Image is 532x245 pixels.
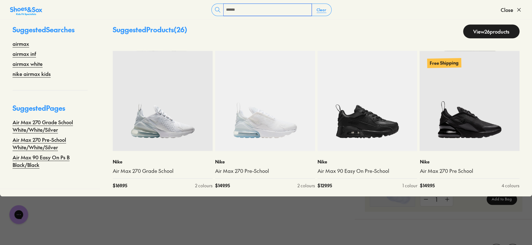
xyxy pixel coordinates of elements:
div: 2 colours [195,182,213,189]
a: airmax inf [13,50,36,57]
a: Air Max 90 Easy On Pre-School [318,168,417,174]
a: Air Max 270 Pre-School [215,168,315,174]
a: Air Max 90 Easy On Ps B Black/Black [13,153,88,168]
div: 4 colours [502,182,519,189]
div: 1 [431,193,442,206]
p: Nike [113,158,213,165]
p: Nike [215,158,315,165]
span: ( 26 ) [174,25,187,34]
a: Shoes &amp; Sox [10,5,42,15]
button: Add to Bag [487,194,517,205]
a: Air Max 270 Pre School [420,168,519,174]
span: $ 149.95 [215,182,230,189]
p: Nike [318,158,417,165]
span: $ 129.95 [318,182,332,189]
div: 1 colour [402,182,417,189]
p: Suggested Searches [13,24,88,40]
p: Free Shipping [427,58,461,68]
p: Suggested Products [113,24,187,38]
img: SNS_Logo_Responsive.svg [10,6,42,16]
span: $ 149.95 [420,182,434,189]
iframe: Gorgias live chat messenger [6,203,31,226]
span: Close [501,6,513,13]
a: airmax white [13,60,43,67]
a: Free Shipping [420,51,519,151]
a: airmax [13,40,29,47]
div: 2 colours [297,182,315,189]
a: Air Max 270 Grade School [113,168,213,174]
p: Suggested Pages [13,103,88,118]
span: $ 169.95 [113,182,127,189]
button: Close [501,3,522,17]
a: Air Max 270 Grade School White/White/Silver [13,118,88,133]
a: Air Max 270 Pre-School White/White/Silver [13,136,88,151]
a: View26products [463,24,519,38]
button: Clear [312,4,331,15]
a: nike airmax kids [13,70,51,77]
p: Nike [420,158,519,165]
